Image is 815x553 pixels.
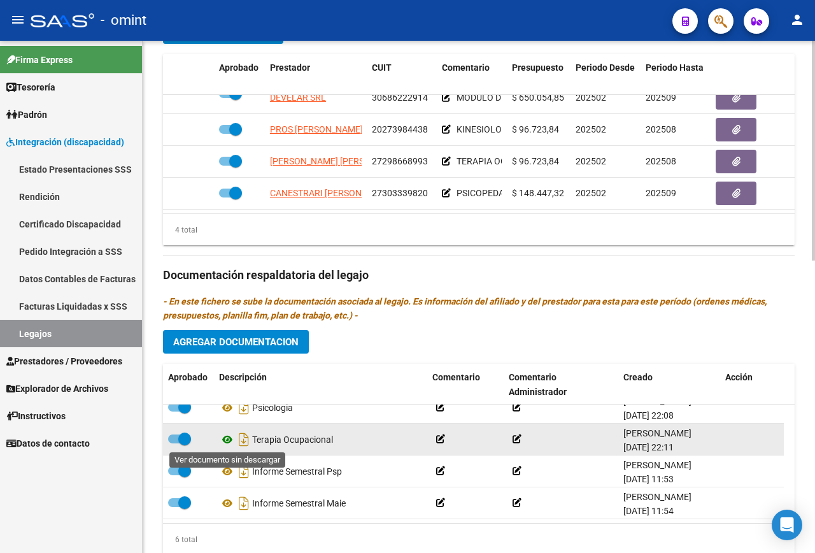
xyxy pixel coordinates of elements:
datatable-header-cell: Aprobado [163,364,214,406]
datatable-header-cell: Descripción [214,364,427,406]
datatable-header-cell: Comentario [437,54,507,96]
span: Comentario [442,62,490,73]
span: CANESTRARI [PERSON_NAME] [270,188,393,198]
span: Descripción [219,372,267,382]
span: 202502 [576,124,606,134]
span: [PERSON_NAME] [623,396,691,406]
datatable-header-cell: Creado [618,364,720,406]
span: Acción [725,372,753,382]
div: Psicologia [219,398,422,418]
span: $ 96.723,84 [512,156,559,166]
datatable-header-cell: Aprobado [214,54,265,96]
span: 202502 [576,156,606,166]
span: [PERSON_NAME] [623,460,691,470]
span: Instructivos [6,409,66,423]
datatable-header-cell: Periodo Hasta [641,54,711,96]
i: Descargar documento [236,398,252,418]
span: - omint [101,6,146,34]
span: [DATE] 22:11 [623,442,674,452]
i: Descargar documento [236,429,252,450]
span: TERAPIA OCUPACIONAL (8 sesiones/mes) [457,156,625,166]
div: 6 total [163,533,197,547]
span: 27303339820 [372,188,428,198]
div: Informe Semestral Psp [219,461,422,482]
span: $ 96.723,84 [512,124,559,134]
span: MODULO DE APOYO A LA INTEGRACION [457,92,618,103]
span: Creado [623,372,653,382]
span: 202502 [576,188,606,198]
span: 20273984438 [372,124,428,134]
span: [DATE] 22:08 [623,410,674,420]
span: 202502 [576,92,606,103]
span: Periodo Desde [576,62,635,73]
span: 202508 [646,156,676,166]
span: [PERSON_NAME] [PERSON_NAME] [270,156,408,166]
span: $ 650.054,85 [512,92,564,103]
span: 202508 [646,124,676,134]
div: 4 total [163,223,197,237]
i: - En este fichero se sube la documentación asociada al legajo. Es información del afiliado y del ... [163,296,767,320]
datatable-header-cell: Acción [720,364,784,406]
span: [DATE] 11:53 [623,474,674,484]
span: PROS [PERSON_NAME] [270,124,363,134]
datatable-header-cell: Comentario Administrador [504,364,618,406]
span: Padrón [6,108,47,122]
div: Informe Semestral Maie [219,493,422,513]
span: Prestador [270,62,310,73]
span: 202509 [646,188,676,198]
span: Firma Express [6,53,73,67]
span: Integración (discapacidad) [6,135,124,149]
span: [PERSON_NAME] [623,492,691,502]
mat-icon: person [790,12,805,27]
datatable-header-cell: Periodo Desde [570,54,641,96]
span: DEVELAR SRL [270,92,326,103]
span: Aprobado [219,62,259,73]
mat-icon: menu [10,12,25,27]
span: Periodo Hasta [646,62,704,73]
span: [PERSON_NAME] [623,428,691,438]
datatable-header-cell: Prestador [265,54,367,96]
button: Agregar Documentacion [163,330,309,354]
span: Tesorería [6,80,55,94]
div: Terapia Ocupacional [219,429,422,450]
i: Descargar documento [236,493,252,513]
span: Comentario Administrador [509,372,567,397]
span: $ 148.447,32 [512,188,564,198]
span: Comentario [432,372,480,382]
datatable-header-cell: CUIT [367,54,437,96]
datatable-header-cell: Comentario [427,364,504,406]
span: 30686222914 [372,92,428,103]
span: [DATE] 11:54 [623,506,674,516]
span: Agregar Documentacion [173,336,299,348]
span: KINESIOLOGIA (8 sesiones/mes) [457,124,586,134]
span: CUIT [372,62,392,73]
span: Prestadores / Proveedores [6,354,122,368]
i: Descargar documento [236,461,252,482]
datatable-header-cell: Presupuesto [507,54,570,96]
span: Aprobado [168,372,208,382]
span: Presupuesto [512,62,563,73]
span: PSICOPEDAGOGIA (12 sesiones/mes) [457,188,607,198]
span: Datos de contacto [6,436,90,450]
span: Explorador de Archivos [6,382,108,396]
h3: Documentación respaldatoria del legajo [163,266,795,284]
span: 27298668993 [372,156,428,166]
div: Open Intercom Messenger [772,510,802,540]
span: 202509 [646,92,676,103]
